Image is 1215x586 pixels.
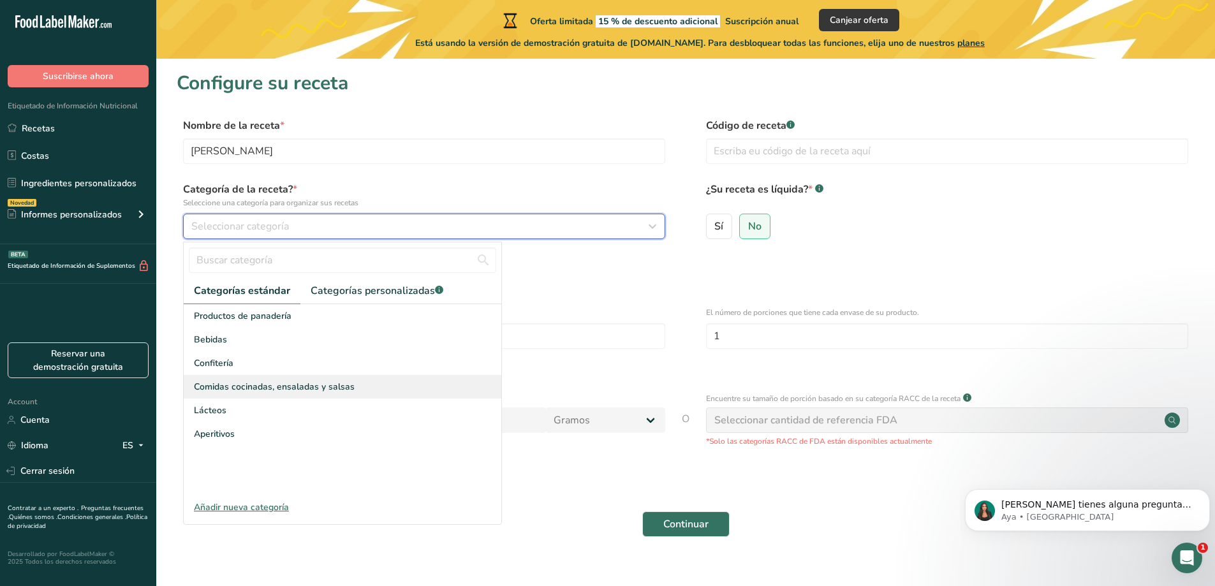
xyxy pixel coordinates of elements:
span: No [748,220,762,233]
div: Seleccionar cantidad de referencia FDA [714,413,897,428]
a: Contratar a un experto . [8,504,78,513]
label: Código de receta [706,118,1188,133]
input: Buscar categoría [189,247,496,273]
span: Canjear oferta [830,13,888,27]
p: El número de porciones que tiene cada envase de su producto. [706,307,1188,318]
div: Desarrollado por FoodLabelMaker © 2025 Todos los derechos reservados [8,550,149,566]
div: ES [122,438,149,453]
span: Bebidas [194,333,227,346]
a: Quiénes somos . [9,513,57,522]
p: Seleccione una categoría para organizar sus recetas [183,197,665,209]
span: Aperitivos [194,427,235,441]
span: Está usando la versión de demostración gratuita de [DOMAIN_NAME]. Para desbloquear todas las func... [415,36,985,50]
span: O [682,411,689,447]
label: Categoría de la receta? [183,182,665,209]
div: BETA [8,251,28,258]
p: Encuentre su tamaño de porción basado en su categoría RACC de la receta [706,393,961,404]
div: Añadir nueva categoría [184,501,501,514]
span: Categorías estándar [194,283,290,298]
div: Novedad [8,199,36,207]
span: Suscribirse ahora [43,70,114,83]
a: Preguntas frecuentes . [8,504,144,522]
span: Sí [714,220,723,233]
a: Idioma [8,434,48,457]
input: Escriba el nombre de su receta aquí [183,138,665,164]
a: Reservar una demostración gratuita [8,342,149,378]
span: Productos de panadería [194,309,291,323]
span: 1 [1198,543,1208,553]
span: planes [957,37,985,49]
button: Continuar [642,511,730,537]
h1: Configure su receta [177,69,1195,98]
span: Comidas cocinadas, ensaladas y salsas [194,380,355,393]
iframe: Intercom notifications mensaje [960,462,1215,552]
p: *Solo las categorías RACC de FDA están disponibles actualmente [706,436,1188,447]
span: Seleccionar categoría [191,219,289,234]
span: Suscripción anual [725,15,799,27]
span: Confitería [194,356,233,370]
span: 15 % de descuento adicional [596,15,720,27]
input: Escriba eu código de la receta aquí [706,138,1188,164]
a: Política de privacidad [8,513,147,531]
label: ¿Su receta es líquida? [706,182,1188,209]
span: Lácteos [194,404,226,417]
span: Categorías personalizadas [311,283,443,298]
div: Oferta limitada [501,13,799,28]
button: Canjear oferta [819,9,899,31]
button: Suscribirse ahora [8,65,149,87]
div: Informes personalizados [8,208,122,221]
iframe: Intercom live chat [1172,543,1202,573]
button: Seleccionar categoría [183,214,665,239]
label: Nombre de la receta [183,118,665,133]
a: Condiciones generales . [57,513,126,522]
span: Continuar [663,516,709,532]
